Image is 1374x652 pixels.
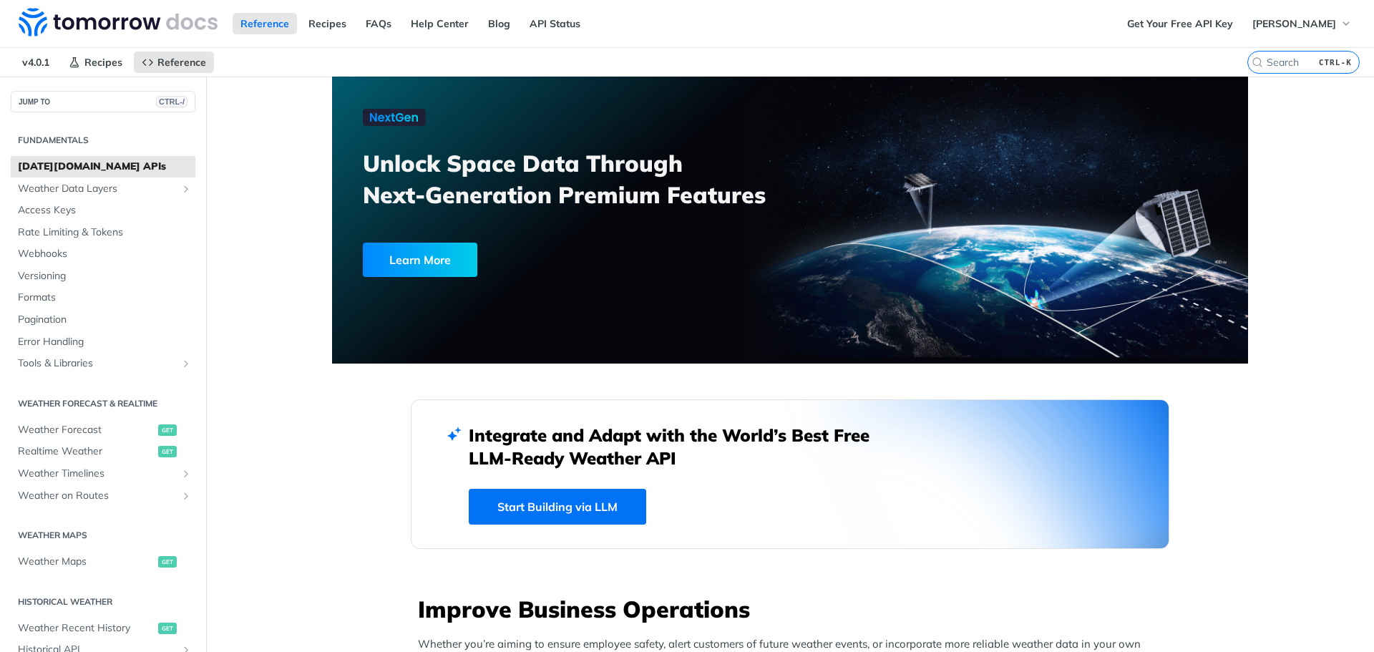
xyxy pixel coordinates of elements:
img: NextGen [363,109,426,126]
span: Formats [18,291,192,305]
a: Help Center [403,13,477,34]
span: Weather Timelines [18,467,177,481]
a: Weather on RoutesShow subpages for Weather on Routes [11,485,195,507]
a: Error Handling [11,331,195,353]
span: Pagination [18,313,192,327]
span: get [158,623,177,634]
a: Reference [134,52,214,73]
span: Reference [157,56,206,69]
span: Webhooks [18,247,192,261]
span: Tools & Libraries [18,356,177,371]
h2: Fundamentals [11,134,195,147]
a: Pagination [11,309,195,331]
span: Recipes [84,56,122,69]
a: Webhooks [11,243,195,265]
span: Weather Recent History [18,621,155,636]
a: Weather TimelinesShow subpages for Weather Timelines [11,463,195,485]
a: Weather Mapsget [11,551,195,573]
a: API Status [522,13,588,34]
span: CTRL-/ [156,96,187,107]
span: Weather Forecast [18,423,155,437]
span: get [158,424,177,436]
span: Realtime Weather [18,444,155,459]
span: Rate Limiting & Tokens [18,225,192,240]
div: Learn More [363,243,477,277]
a: Weather Recent Historyget [11,618,195,639]
button: Show subpages for Weather on Routes [180,490,192,502]
a: Recipes [301,13,354,34]
h2: Integrate and Adapt with the World’s Best Free LLM-Ready Weather API [469,424,891,469]
a: Access Keys [11,200,195,221]
span: Weather Data Layers [18,182,177,196]
h2: Weather Maps [11,529,195,542]
span: v4.0.1 [14,52,57,73]
a: Reference [233,13,297,34]
a: Rate Limiting & Tokens [11,222,195,243]
a: [DATE][DOMAIN_NAME] APIs [11,156,195,177]
span: Access Keys [18,203,192,218]
span: Versioning [18,269,192,283]
a: Blog [480,13,518,34]
svg: Search [1252,57,1263,68]
button: Show subpages for Tools & Libraries [180,358,192,369]
span: Error Handling [18,335,192,349]
a: Weather Data LayersShow subpages for Weather Data Layers [11,178,195,200]
a: Weather Forecastget [11,419,195,441]
h2: Historical Weather [11,595,195,608]
a: Tools & LibrariesShow subpages for Tools & Libraries [11,353,195,374]
a: Versioning [11,266,195,287]
a: Realtime Weatherget [11,441,195,462]
span: Weather on Routes [18,489,177,503]
h2: Weather Forecast & realtime [11,397,195,410]
span: [PERSON_NAME] [1252,17,1336,30]
img: Tomorrow.io Weather API Docs [19,8,218,37]
a: FAQs [358,13,399,34]
button: JUMP TOCTRL-/ [11,91,195,112]
span: Weather Maps [18,555,155,569]
a: Recipes [61,52,130,73]
button: Show subpages for Weather Data Layers [180,183,192,195]
a: Formats [11,287,195,308]
button: Show subpages for Weather Timelines [180,468,192,480]
a: Get Your Free API Key [1119,13,1241,34]
button: [PERSON_NAME] [1244,13,1360,34]
span: get [158,446,177,457]
a: Start Building via LLM [469,489,646,525]
kbd: CTRL-K [1315,55,1355,69]
span: get [158,556,177,568]
a: Learn More [363,243,717,277]
h3: Improve Business Operations [418,593,1169,625]
span: [DATE][DOMAIN_NAME] APIs [18,160,192,174]
h3: Unlock Space Data Through Next-Generation Premium Features [363,147,806,210]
